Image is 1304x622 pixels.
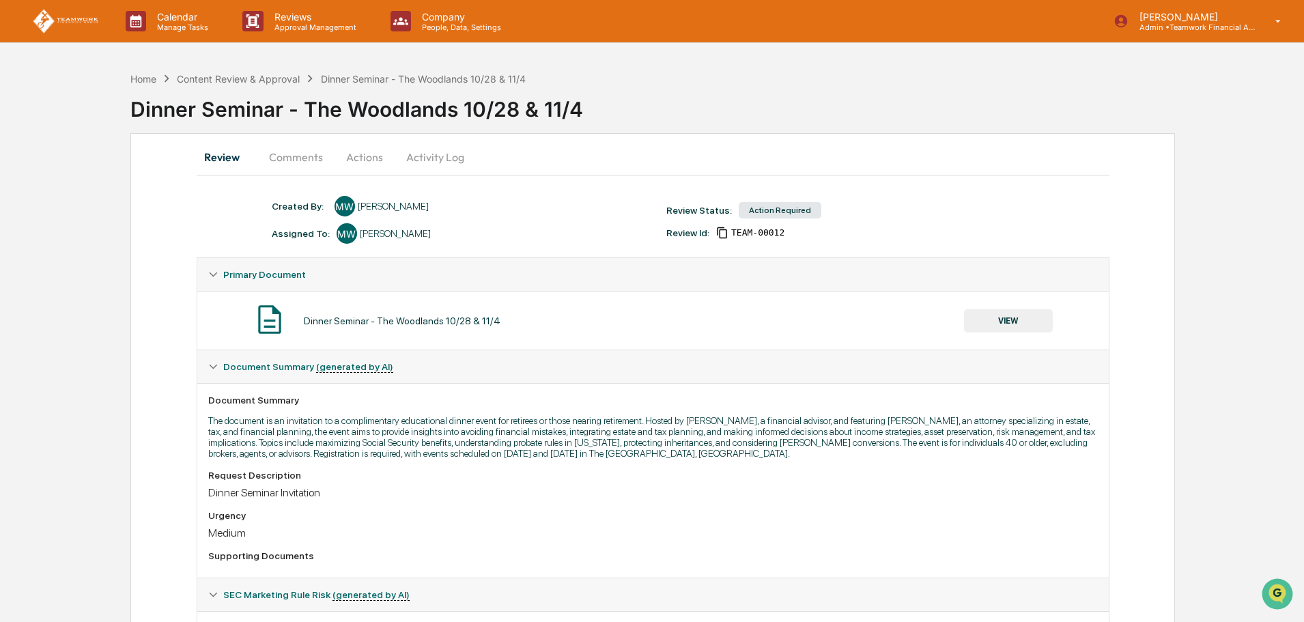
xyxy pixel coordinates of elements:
[272,228,330,239] div: Assigned To:
[99,173,110,184] div: 🗄️
[208,550,1098,561] div: Supporting Documents
[136,231,165,242] span: Pylon
[335,196,355,216] div: MW
[146,11,215,23] p: Calendar
[223,269,306,280] span: Primary Document
[304,315,500,326] div: Dinner Seminar - The Woodlands 10/28 & 11/4
[264,11,363,23] p: Reviews
[33,9,98,34] img: logo
[27,172,88,186] span: Preclearance
[94,167,175,191] a: 🗄️Attestations
[1129,23,1256,32] p: Admin • Teamwork Financial Advisors
[1129,11,1256,23] p: [PERSON_NAME]
[130,86,1304,122] div: Dinner Seminar - The Woodlands 10/28 & 11/4
[197,350,1109,383] div: Document Summary (generated by AI)
[208,395,1098,406] div: Document Summary
[316,361,393,373] u: (generated by AI)
[223,589,410,600] span: SEC Marketing Rule Risk
[411,23,508,32] p: People, Data, Settings
[146,23,215,32] p: Manage Tasks
[46,118,173,129] div: We're available if you need us!
[8,193,91,217] a: 🔎Data Lookup
[197,383,1109,578] div: Document Summary (generated by AI)
[208,526,1098,539] div: Medium
[208,415,1098,459] p: The document is an invitation to a complimentary educational dinner event for retirees or those n...
[1260,577,1297,614] iframe: Open customer support
[258,141,334,173] button: Comments
[264,23,363,32] p: Approval Management
[666,205,732,216] div: Review Status:
[177,73,300,85] div: Content Review & Approval
[96,231,165,242] a: Powered byPylon
[253,302,287,337] img: Document Icon
[666,227,709,238] div: Review Id:
[46,104,224,118] div: Start new chat
[334,141,395,173] button: Actions
[197,291,1109,350] div: Primary Document
[197,258,1109,291] div: Primary Document
[208,470,1098,481] div: Request Description
[8,167,94,191] a: 🖐️Preclearance
[113,172,169,186] span: Attestations
[272,201,328,212] div: Created By: ‎ ‎
[337,223,357,244] div: MW
[14,29,249,51] p: How can we help?
[223,361,393,372] span: Document Summary
[395,141,475,173] button: Activity Log
[358,201,429,212] div: [PERSON_NAME]
[411,11,508,23] p: Company
[197,141,1109,173] div: secondary tabs example
[208,510,1098,521] div: Urgency
[208,486,1098,499] div: Dinner Seminar Invitation
[197,578,1109,611] div: SEC Marketing Rule Risk (generated by AI)
[14,173,25,184] div: 🖐️
[739,202,821,218] div: Action Required
[130,73,156,85] div: Home
[14,199,25,210] div: 🔎
[197,141,258,173] button: Review
[14,104,38,129] img: 1746055101610-c473b297-6a78-478c-a979-82029cc54cd1
[321,73,526,85] div: Dinner Seminar - The Woodlands 10/28 & 11/4
[964,309,1053,333] button: VIEW
[332,589,410,601] u: (generated by AI)
[27,198,86,212] span: Data Lookup
[232,109,249,125] button: Start new chat
[360,228,431,239] div: [PERSON_NAME]
[731,227,784,238] span: 62e05992-85f9-4e23-94cd-70cb61611907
